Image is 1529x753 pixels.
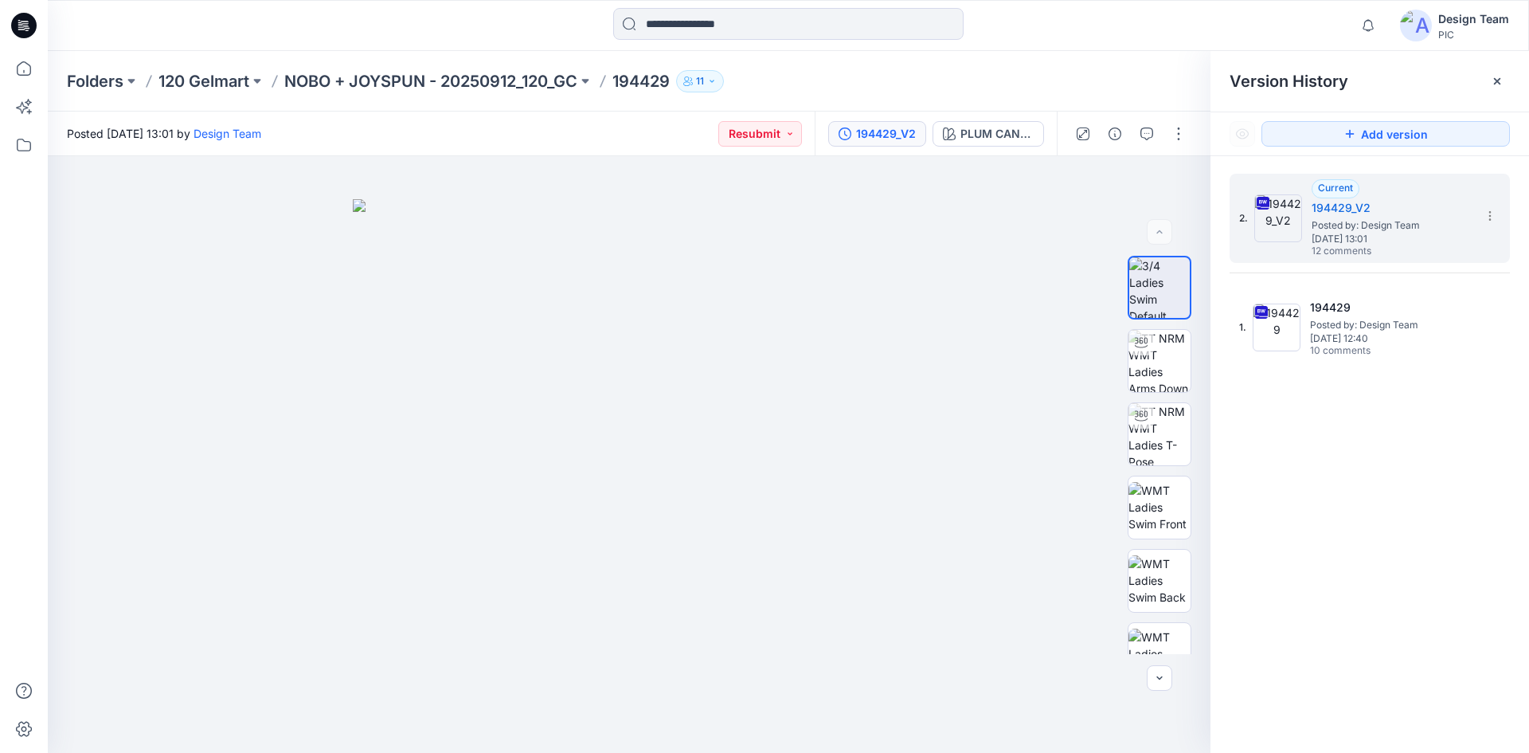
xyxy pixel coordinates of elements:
div: PLUM CANDY_PINK MARSHMELLOW [960,125,1034,143]
p: 194429 [612,70,670,92]
span: [DATE] 13:01 [1312,233,1471,245]
a: NOBO + JOYSPUN - 20250912_120_GC [284,70,577,92]
button: Show Hidden Versions [1230,121,1255,147]
div: Design Team [1438,10,1509,29]
img: WMT Ladies Swim Left [1128,629,1191,679]
button: Close [1491,75,1504,88]
a: 120 Gelmart [158,70,249,92]
img: WMT Ladies Swim Front [1128,482,1191,532]
span: Posted by: Design Team [1312,218,1471,233]
button: Add version [1261,121,1510,147]
img: TT NRM WMT Ladies Arms Down [1128,330,1191,392]
span: [DATE] 12:40 [1310,333,1469,344]
span: Current [1318,182,1353,194]
img: avatar [1400,10,1432,41]
button: PLUM CANDY_PINK MARSHMELLOW [933,121,1044,147]
h5: 194429 [1310,298,1469,317]
img: 3/4 Ladies Swim Default [1129,257,1190,318]
span: Posted by: Design Team [1310,317,1469,333]
div: PIC [1438,29,1509,41]
span: 2. [1239,211,1248,226]
a: Folders [67,70,123,92]
span: 10 comments [1310,345,1421,358]
a: Design Team [194,127,261,140]
button: 194429_V2 [828,121,926,147]
h5: 194429_V2 [1312,198,1471,218]
p: 11 [696,73,704,90]
span: Version History [1230,72,1348,91]
span: 12 comments [1312,245,1423,258]
button: Details [1102,121,1128,147]
button: 11 [676,70,724,92]
div: 194429_V2 [856,125,916,143]
img: TT NRM WMT Ladies T-Pose [1128,403,1191,465]
span: Posted [DATE] 13:01 by [67,125,261,142]
img: 194429_V2 [1254,194,1302,242]
span: 1. [1239,320,1246,335]
img: 194429 [1253,304,1300,351]
img: WMT Ladies Swim Back [1128,555,1191,606]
